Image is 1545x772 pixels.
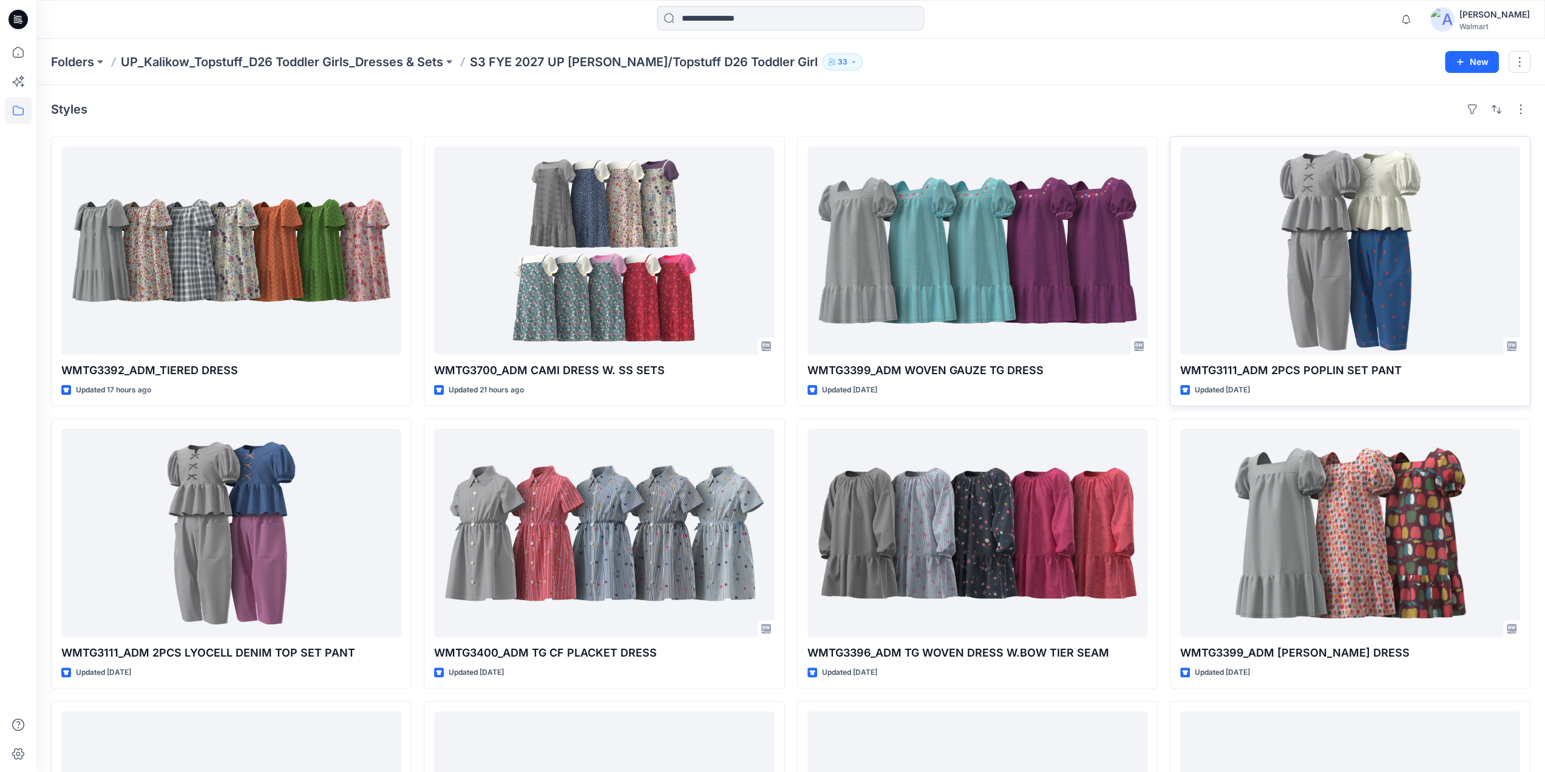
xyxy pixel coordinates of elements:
a: WMTG3400_ADM TG CF PLACKET DRESS [434,429,774,637]
p: Updated [DATE] [822,666,877,679]
p: Updated 17 hours ago [76,384,151,397]
a: Folders [51,53,94,70]
a: UP_Kalikow_Topstuff_D26 Toddler Girls_Dresses & Sets [121,53,443,70]
button: New [1445,51,1499,73]
div: Walmart [1459,22,1530,31]
p: Updated [DATE] [822,384,877,397]
p: WMTG3111_ADM 2PCS LYOCELL DENIM TOP SET PANT [61,644,401,661]
button: 33 [823,53,863,70]
a: WMTG3396_ADM TG WOVEN DRESS W.BOW TIER SEAM [807,429,1147,637]
p: WMTG3399_ADM WOVEN GAUZE TG DRESS [807,362,1147,379]
a: WMTG3111_ADM 2PCS LYOCELL DENIM TOP SET PANT [61,429,401,637]
img: avatar [1430,7,1455,32]
div: [PERSON_NAME] [1459,7,1530,22]
p: Updated [DATE] [1195,384,1250,397]
p: WMTG3400_ADM TG CF PLACKET DRESS [434,644,774,661]
p: WMTG3700_ADM CAMI DRESS W. SS SETS [434,362,774,379]
h4: Styles [51,102,87,117]
p: WMTG3111_ADM 2PCS POPLIN SET PANT [1180,362,1520,379]
p: Updated [DATE] [76,666,131,679]
p: Updated 21 hours ago [449,384,524,397]
p: S3 FYE 2027 UP [PERSON_NAME]/Topstuff D26 Toddler Girl [470,53,818,70]
a: WMTG3399_ADM POPLIN TG DRESS [1180,429,1520,637]
p: WMTG3392_ADM_TIERED DRESS [61,362,401,379]
p: Updated [DATE] [449,666,504,679]
a: WMTG3392_ADM_TIERED DRESS [61,146,401,355]
p: WMTG3399_ADM [PERSON_NAME] DRESS [1180,644,1520,661]
p: Updated [DATE] [1195,666,1250,679]
p: 33 [838,55,847,69]
a: WMTG3700_ADM CAMI DRESS W. SS SETS [434,146,774,355]
a: WMTG3111_ADM 2PCS POPLIN SET PANT [1180,146,1520,355]
p: WMTG3396_ADM TG WOVEN DRESS W.BOW TIER SEAM [807,644,1147,661]
a: WMTG3399_ADM WOVEN GAUZE TG DRESS [807,146,1147,355]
